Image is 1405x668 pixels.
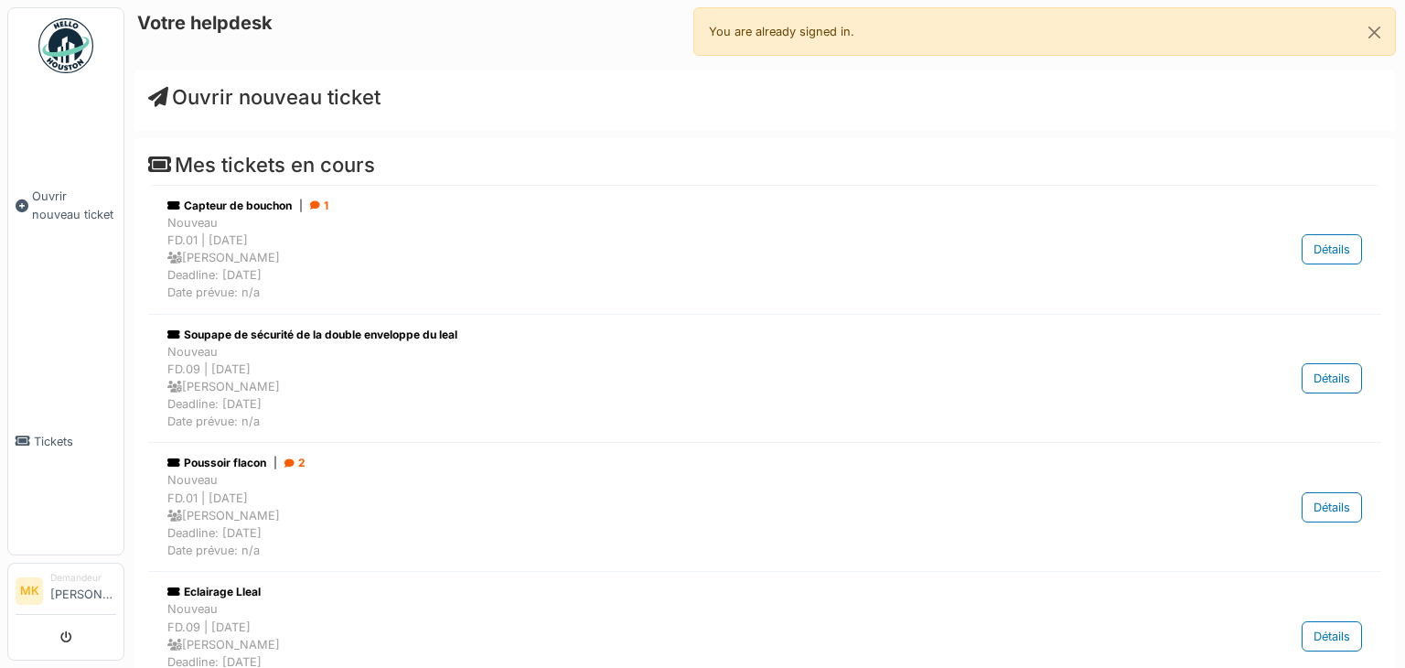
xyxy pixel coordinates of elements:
[693,7,1396,56] div: You are already signed in.
[148,85,381,109] a: Ouvrir nouveau ticket
[310,198,328,214] div: 1
[273,455,277,471] span: |
[50,571,116,585] div: Demandeur
[167,584,1172,600] div: Eclairage Lleal
[16,577,43,605] li: MK
[16,571,116,615] a: MK Demandeur[PERSON_NAME]
[167,327,1172,343] div: Soupape de sécurité de la double enveloppe du leal
[167,198,1172,214] div: Capteur de bouchon
[163,450,1367,564] a: Poussoir flacon| 2 NouveauFD.01 | [DATE] [PERSON_NAME]Deadline: [DATE]Date prévue: n/a Détails
[1302,492,1362,523] div: Détails
[1302,234,1362,264] div: Détails
[1302,621,1362,652] div: Détails
[32,188,116,222] span: Ouvrir nouveau ticket
[163,193,1367,307] a: Capteur de bouchon| 1 NouveauFD.01 | [DATE] [PERSON_NAME]Deadline: [DATE]Date prévue: n/a Détails
[38,18,93,73] img: Badge_color-CXgf-gQk.svg
[148,153,1381,177] h4: Mes tickets en cours
[8,328,123,555] a: Tickets
[1302,363,1362,393] div: Détails
[167,214,1172,302] div: Nouveau FD.01 | [DATE] [PERSON_NAME] Deadline: [DATE] Date prévue: n/a
[34,433,116,450] span: Tickets
[137,12,273,34] h6: Votre helpdesk
[167,343,1172,431] div: Nouveau FD.09 | [DATE] [PERSON_NAME] Deadline: [DATE] Date prévue: n/a
[299,198,303,214] span: |
[8,83,123,328] a: Ouvrir nouveau ticket
[167,471,1172,559] div: Nouveau FD.01 | [DATE] [PERSON_NAME] Deadline: [DATE] Date prévue: n/a
[163,322,1367,436] a: Soupape de sécurité de la double enveloppe du leal NouveauFD.09 | [DATE] [PERSON_NAME]Deadline: [...
[284,455,306,471] div: 2
[1354,8,1395,57] button: Close
[50,571,116,610] li: [PERSON_NAME]
[167,455,1172,471] div: Poussoir flacon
